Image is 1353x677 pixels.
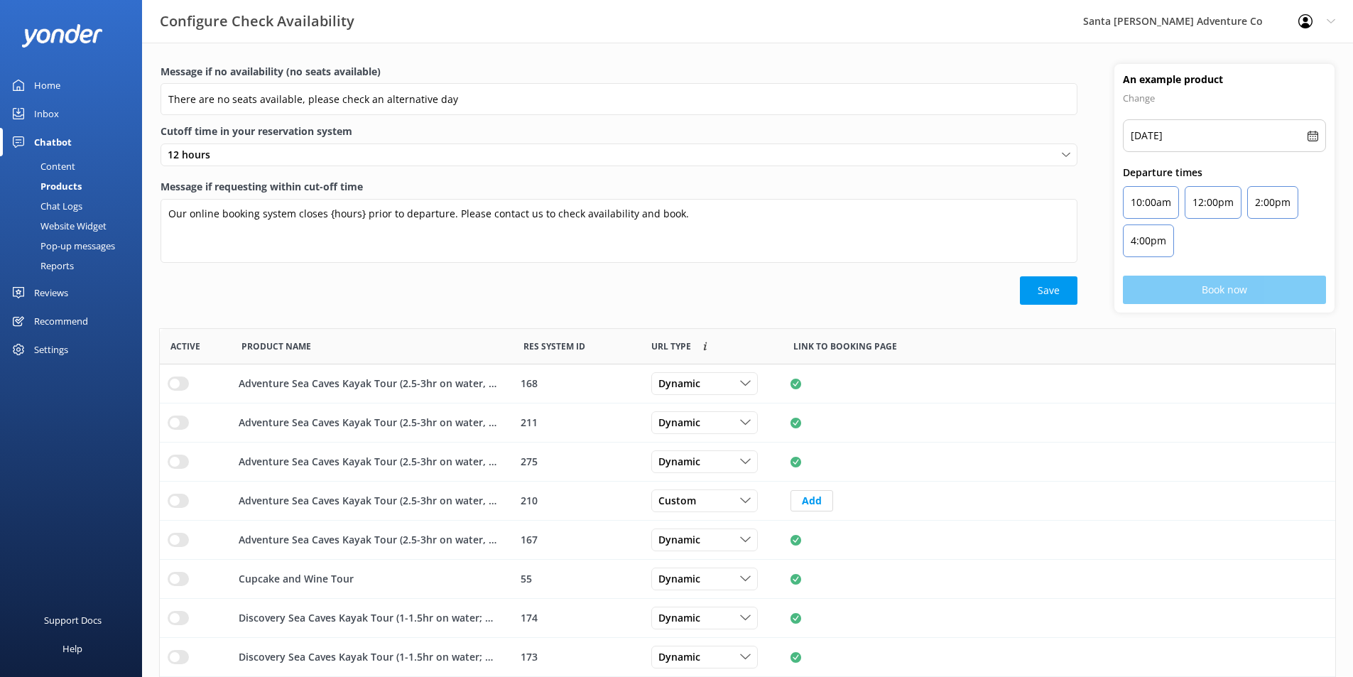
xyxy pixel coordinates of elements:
p: Adventure Sea Caves Kayak Tour (2.5-3hr on water, 11:30am tour) [239,454,496,470]
label: Cutoff time in your reservation system [161,124,1077,139]
div: 174 [521,610,633,626]
div: 173 [521,649,633,665]
p: Adventure Sea Caves Kayak Tour (2.5-3hr on water, 11am tour) [239,493,496,509]
span: Dynamic [658,532,709,548]
p: Change [1123,90,1326,107]
a: Products [9,176,142,196]
a: Website Widget [9,216,142,236]
a: Chat Logs [9,196,142,216]
span: Dynamic [658,649,709,665]
a: Pop-up messages [9,236,142,256]
div: Support Docs [44,606,102,634]
button: Add [790,490,833,511]
div: Website Widget [9,216,107,236]
p: 10:00am [1131,194,1171,211]
div: Products [9,176,82,196]
button: Save [1020,276,1077,305]
div: Settings [34,335,68,364]
span: Link to booking page [651,340,691,353]
p: 4:00pm [1131,232,1166,249]
div: row [160,364,1335,404]
label: Message if requesting within cut-off time [161,179,1077,195]
div: Content [9,156,75,176]
img: yonder-white-logo.png [21,24,103,48]
label: Message if no availability (no seats available) [161,64,1077,80]
p: 12:00pm [1192,194,1234,211]
div: 168 [521,376,633,391]
div: 167 [521,532,633,548]
span: Active [170,340,200,353]
div: row [160,560,1335,599]
div: Chatbot [34,128,72,156]
p: Adventure Sea Caves Kayak Tour (2.5-3hr on water, 10am tour) [239,415,496,430]
div: Help [63,634,82,663]
textarea: Our online booking system closes {hours} prior to departure. Please contact us to check availabil... [161,199,1077,263]
div: 210 [521,493,633,509]
p: [DATE] [1131,127,1163,144]
span: Dynamic [658,571,709,587]
p: Cupcake and Wine Tour [239,571,354,587]
p: Adventure Sea Caves Kayak Tour (2.5-3hr on water, 10:30am tour) [239,376,496,391]
p: Discovery Sea Caves Kayak Tour (1-1.5hr on water; 10:30am tour) [239,649,496,665]
p: 2:00pm [1255,194,1290,211]
span: Product Name [241,340,311,353]
div: Pop-up messages [9,236,115,256]
a: Content [9,156,142,176]
span: Custom [658,493,705,509]
p: Departure times [1123,165,1326,180]
p: Adventure Sea Caves Kayak Tour (2.5-3hr on water, 9:30am tour) [239,532,496,548]
h3: Configure Check Availability [160,10,354,33]
span: Dynamic [658,376,709,391]
div: row [160,404,1335,443]
div: row [160,599,1335,638]
div: Recommend [34,307,88,335]
span: Dynamic [658,454,709,470]
span: Res System ID [523,340,585,353]
span: 12 hours [168,147,219,163]
div: 211 [521,415,633,430]
div: row [160,482,1335,521]
p: Discovery Sea Caves Kayak Tour (1-1.5hr on water; 1:30pm tour) [239,610,496,626]
span: Dynamic [658,415,709,430]
div: 55 [521,571,633,587]
a: Reports [9,256,142,276]
div: Reports [9,256,74,276]
div: row [160,638,1335,677]
div: Reviews [34,278,68,307]
div: row [160,521,1335,560]
input: Enter a message [161,83,1077,115]
div: Inbox [34,99,59,128]
span: Dynamic [658,610,709,626]
span: Link to booking page [793,340,897,353]
div: 275 [521,454,633,470]
div: Chat Logs [9,196,82,216]
h4: An example product [1123,72,1326,87]
div: Home [34,71,60,99]
div: row [160,443,1335,482]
